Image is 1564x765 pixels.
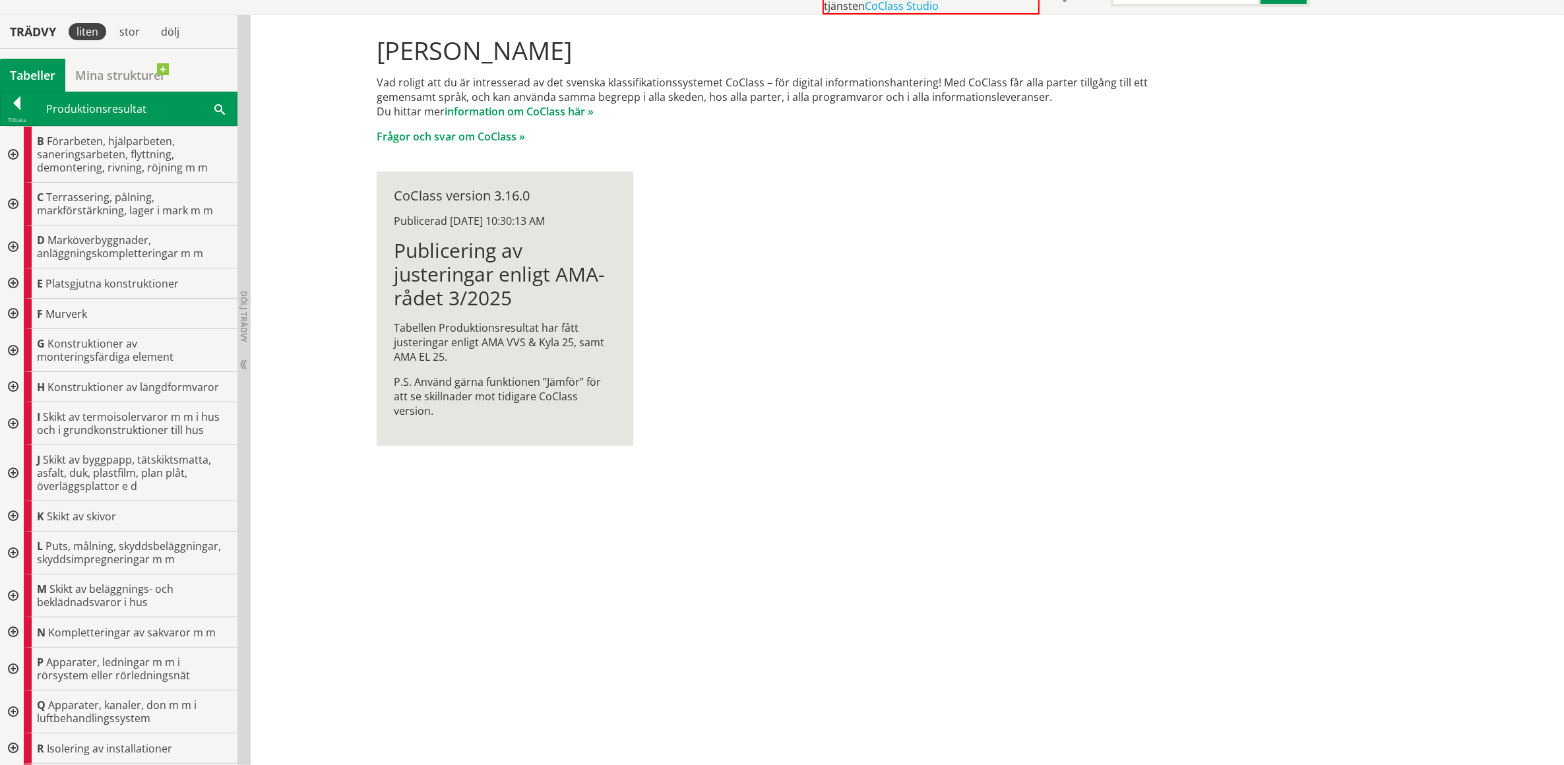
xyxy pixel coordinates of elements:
div: Publicerad [DATE] 10:30:13 AM [394,214,616,228]
span: R [37,741,44,756]
span: G [37,336,45,351]
div: liten [69,23,106,40]
div: Trädvy [3,24,63,39]
span: F [37,307,43,321]
h1: [PERSON_NAME] [377,36,1187,65]
span: Isolering av installationer [47,741,172,756]
span: Kompletteringar av sakvaror m m [48,625,216,640]
div: stor [111,23,148,40]
span: Q [37,698,46,712]
span: Skikt av byggpapp, tätskiktsmatta, asfalt, duk, plastfilm, plan plåt, överläggsplattor e d [37,452,211,493]
a: Frågor och svar om CoClass » [377,129,525,144]
span: Murverk [46,307,87,321]
span: Skikt av termoisolervaror m m i hus och i grundkonstruktioner till hus [37,410,220,437]
span: I [37,410,40,424]
span: M [37,582,47,596]
span: Apparater, ledningar m m i rörsystem eller rörledningsnät [37,655,190,683]
span: Skikt av skivor [47,509,116,524]
span: Terrassering, pålning, markförstärkning, lager i mark m m [37,190,213,218]
span: H [37,380,45,394]
span: D [37,233,45,247]
span: Konstruktioner av längdformvaror [47,380,219,394]
div: Tillbaka [1,115,34,125]
div: CoClass version 3.16.0 [394,189,616,203]
p: Tabellen Produktionsresultat har fått justeringar enligt AMA VVS & Kyla 25, samt AMA EL 25. [394,321,616,364]
span: Puts, målning, skyddsbeläggningar, skyddsimpregneringar m m [37,539,221,566]
span: J [37,452,40,467]
span: B [37,134,44,148]
span: Konstruktioner av monteringsfärdiga element [37,336,173,364]
span: C [37,190,44,204]
div: Produktionsresultat [34,92,237,125]
span: N [37,625,46,640]
p: P.S. Använd gärna funktionen ”Jämför” för att se skillnader mot tidigare CoClass version. [394,375,616,418]
h1: Publicering av justeringar enligt AMA-rådet 3/2025 [394,239,616,310]
span: Dölj trädvy [238,291,249,342]
a: information om CoClass här » [445,104,594,119]
span: Sök i tabellen [214,102,225,115]
span: P [37,655,44,669]
span: E [37,276,43,291]
p: Vad roligt att du är intresserad av det svenska klassifikationssystemet CoClass – för digital inf... [377,75,1187,119]
a: Mina strukturer [65,59,175,92]
span: Apparater, kanaler, don m m i luftbehandlingssystem [37,698,197,725]
span: Platsgjutna konstruktioner [46,276,179,291]
span: Marköverbyggnader, anläggningskompletteringar m m [37,233,203,260]
div: dölj [153,23,187,40]
span: L [37,539,43,553]
span: K [37,509,44,524]
span: Skikt av beläggnings- och beklädnadsvaror i hus [37,582,173,609]
span: Förarbeten, hjälparbeten, saneringsarbeten, flyttning, demontering, rivning, röjning m m [37,134,208,175]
